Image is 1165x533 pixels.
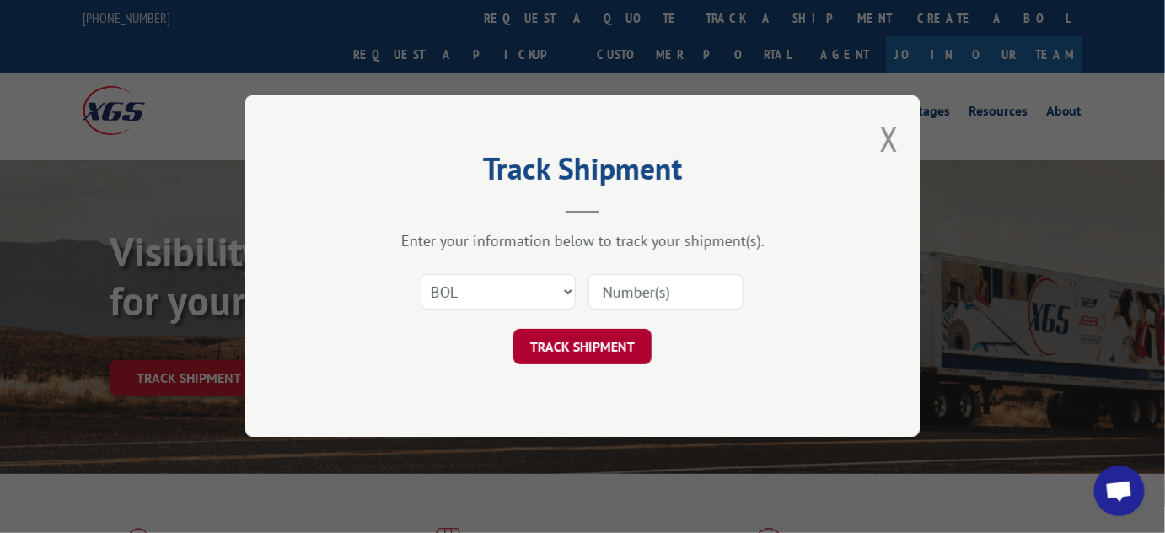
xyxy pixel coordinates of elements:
button: Close modal [880,116,899,161]
button: TRACK SHIPMENT [513,330,652,365]
h2: Track Shipment [330,157,835,189]
div: Enter your information below to track your shipment(s). [330,232,835,251]
input: Number(s) [588,275,744,310]
div: Open chat [1094,466,1145,516]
